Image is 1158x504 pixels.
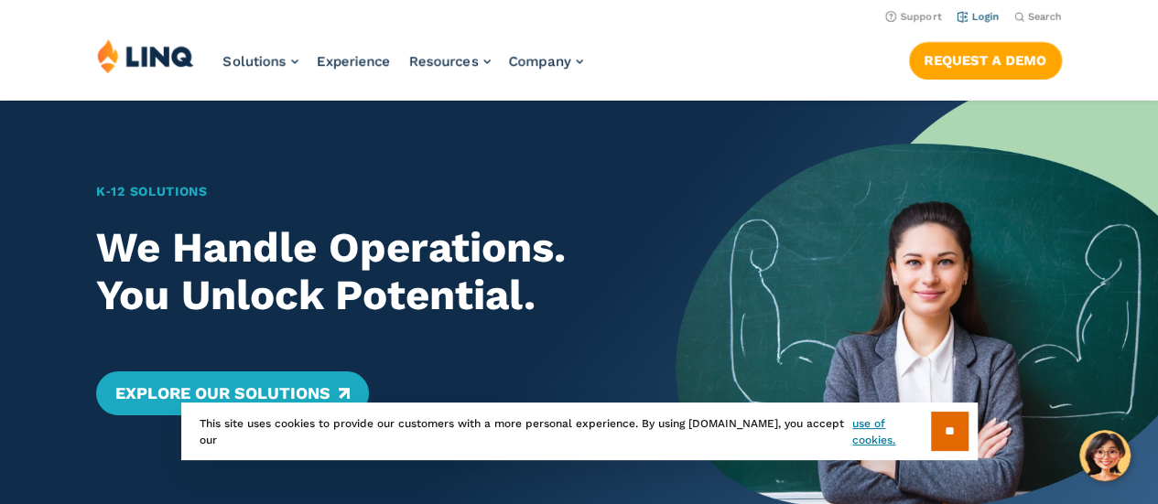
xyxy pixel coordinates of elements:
a: Resources [409,53,491,70]
a: Login [957,11,1000,23]
a: use of cookies. [852,415,930,448]
img: LINQ | K‑12 Software [97,38,194,73]
a: Explore Our Solutions [96,371,368,415]
span: Search [1028,11,1062,23]
span: Company [509,53,571,70]
a: Support [885,11,942,23]
span: Solutions [223,53,287,70]
a: Experience [317,53,391,70]
nav: Button Navigation [909,38,1062,79]
a: Solutions [223,53,298,70]
a: Request a Demo [909,42,1062,79]
span: Resources [409,53,479,70]
button: Open Search Bar [1014,10,1062,24]
h1: K‑12 Solutions [96,182,628,201]
h2: We Handle Operations. You Unlock Potential. [96,224,628,320]
button: Hello, have a question? Let’s chat. [1079,430,1131,481]
a: Company [509,53,583,70]
div: This site uses cookies to provide our customers with a more personal experience. By using [DOMAIN... [181,402,978,460]
nav: Primary Navigation [223,38,583,99]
